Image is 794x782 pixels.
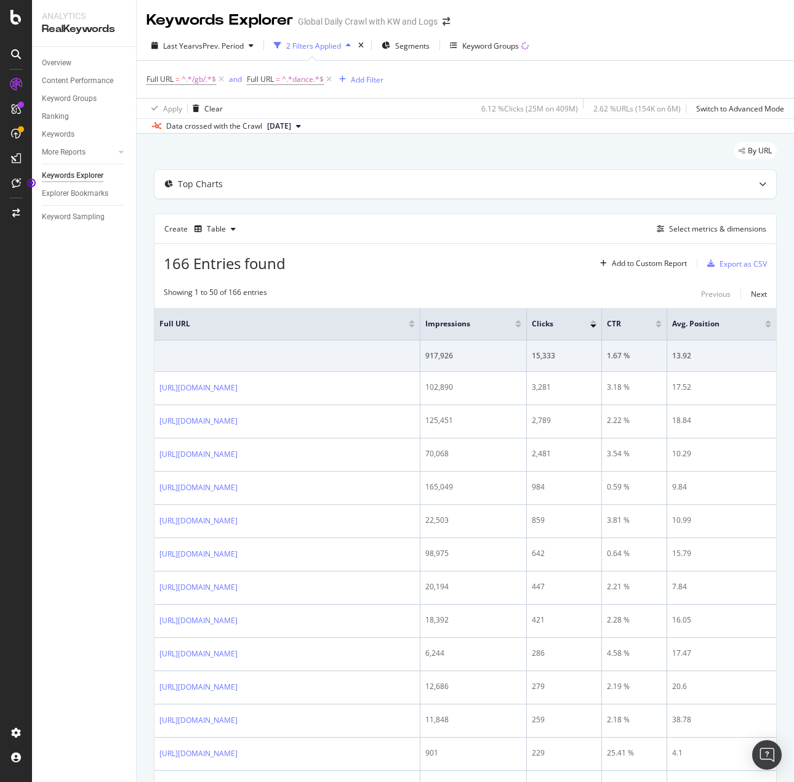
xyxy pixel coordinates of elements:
[720,259,767,269] div: Export as CSV
[532,581,596,592] div: 447
[532,350,596,361] div: 15,333
[607,681,662,692] div: 2.19 %
[159,615,238,627] a: [URL][DOMAIN_NAME]
[607,515,662,526] div: 3.81 %
[175,74,180,84] span: =
[146,10,293,31] div: Keywords Explorer
[229,73,242,85] button: and
[42,128,74,141] div: Keywords
[462,41,519,51] div: Keyword Groups
[42,10,126,22] div: Analytics
[190,219,241,239] button: Table
[532,681,596,692] div: 279
[159,581,238,594] a: [URL][DOMAIN_NAME]
[247,74,274,84] span: Full URL
[425,714,521,725] div: 11,848
[425,615,521,626] div: 18,392
[42,146,115,159] a: More Reports
[672,615,771,626] div: 16.05
[532,648,596,659] div: 286
[42,169,103,182] div: Keywords Explorer
[532,318,572,329] span: Clicks
[425,548,521,559] div: 98,975
[751,289,767,299] div: Next
[159,548,238,560] a: [URL][DOMAIN_NAME]
[159,415,238,427] a: [URL][DOMAIN_NAME]
[607,548,662,559] div: 0.64 %
[42,169,127,182] a: Keywords Explorer
[702,254,767,273] button: Export as CSV
[593,103,681,114] div: 2.62 % URLs ( 154K on 6M )
[195,41,244,51] span: vs Prev. Period
[607,415,662,426] div: 2.22 %
[445,36,534,55] button: Keyword Groups
[159,482,238,494] a: [URL][DOMAIN_NAME]
[425,448,521,459] div: 70,068
[356,39,366,52] div: times
[42,187,108,200] div: Explorer Bookmarks
[42,22,126,36] div: RealKeywords
[672,350,771,361] div: 13.92
[159,318,390,329] span: Full URL
[672,648,771,659] div: 17.47
[425,748,521,759] div: 901
[532,415,596,426] div: 2,789
[425,482,521,493] div: 165,049
[443,17,450,26] div: arrow-right-arrow-left
[607,714,662,725] div: 2.18 %
[351,75,383,85] div: Add Filter
[163,103,182,114] div: Apply
[612,260,687,267] div: Add to Custom Report
[42,110,69,123] div: Ranking
[607,748,662,759] div: 25.41 %
[42,211,105,224] div: Keyword Sampling
[425,515,521,526] div: 22,503
[267,121,291,132] span: 2025 Sep. 6th
[672,482,771,493] div: 9.84
[159,714,238,727] a: [URL][DOMAIN_NAME]
[532,382,596,393] div: 3,281
[532,748,596,759] div: 229
[42,75,127,87] a: Content Performance
[532,448,596,459] div: 2,481
[164,219,241,239] div: Create
[532,515,596,526] div: 859
[672,415,771,426] div: 18.84
[204,103,223,114] div: Clear
[146,74,174,84] span: Full URL
[42,211,127,224] a: Keyword Sampling
[532,615,596,626] div: 421
[159,382,238,394] a: [URL][DOMAIN_NAME]
[672,581,771,592] div: 7.84
[164,253,286,273] span: 166 Entries found
[672,681,771,692] div: 20.6
[164,287,267,302] div: Showing 1 to 50 of 166 entries
[229,74,242,84] div: and
[532,548,596,559] div: 642
[425,382,521,393] div: 102,890
[425,318,497,329] span: Impressions
[734,142,777,159] div: legacy label
[146,99,182,118] button: Apply
[166,121,262,132] div: Data crossed with the Crawl
[425,648,521,659] div: 6,244
[672,515,771,526] div: 10.99
[42,187,127,200] a: Explorer Bookmarks
[159,748,238,760] a: [URL][DOMAIN_NAME]
[607,350,662,361] div: 1.67 %
[701,289,731,299] div: Previous
[159,681,238,693] a: [URL][DOMAIN_NAME]
[286,41,341,51] div: 2 Filters Applied
[672,448,771,459] div: 10.29
[425,350,521,361] div: 917,926
[607,648,662,659] div: 4.58 %
[481,103,578,114] div: 6.12 % Clicks ( 25M on 409M )
[159,648,238,660] a: [URL][DOMAIN_NAME]
[334,72,383,87] button: Add Filter
[672,318,747,329] span: Avg. Position
[696,103,784,114] div: Switch to Advanced Mode
[42,75,113,87] div: Content Performance
[425,581,521,592] div: 20,194
[751,287,767,302] button: Next
[607,318,637,329] span: CTR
